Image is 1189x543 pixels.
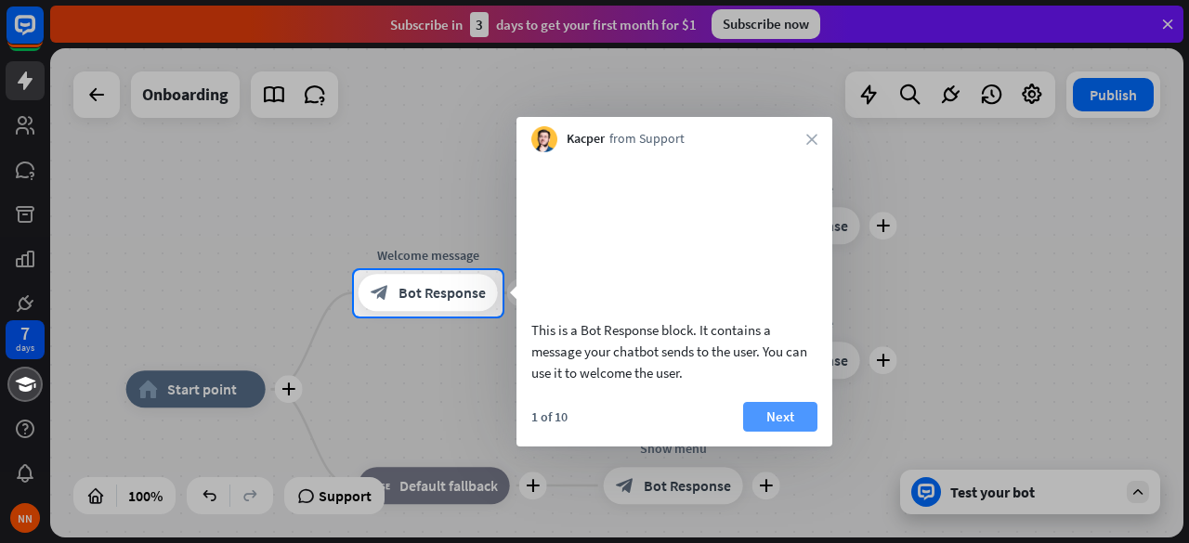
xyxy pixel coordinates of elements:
[743,402,817,432] button: Next
[567,130,605,149] span: Kacper
[15,7,71,63] button: Open LiveChat chat widget
[609,130,685,149] span: from Support
[371,284,389,303] i: block_bot_response
[399,284,486,303] span: Bot Response
[806,134,817,145] i: close
[531,319,817,383] div: This is a Bot Response block. It contains a message your chatbot sends to the user. You can use i...
[531,408,568,425] div: 1 of 10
